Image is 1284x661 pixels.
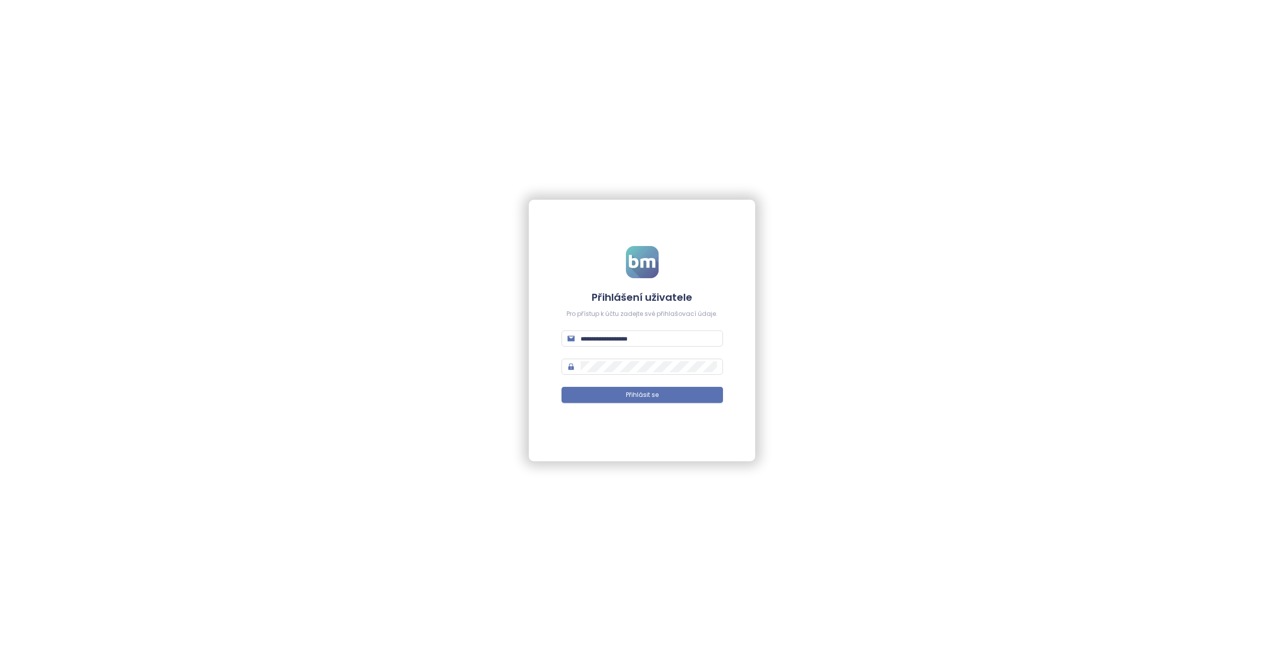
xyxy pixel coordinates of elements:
[568,363,575,370] span: lock
[626,390,659,400] span: Přihlásit se
[561,387,723,403] button: Přihlásit se
[568,335,575,342] span: mail
[626,246,659,278] img: logo
[561,309,723,319] div: Pro přístup k účtu zadejte své přihlašovací údaje.
[561,290,723,304] h4: Přihlášení uživatele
